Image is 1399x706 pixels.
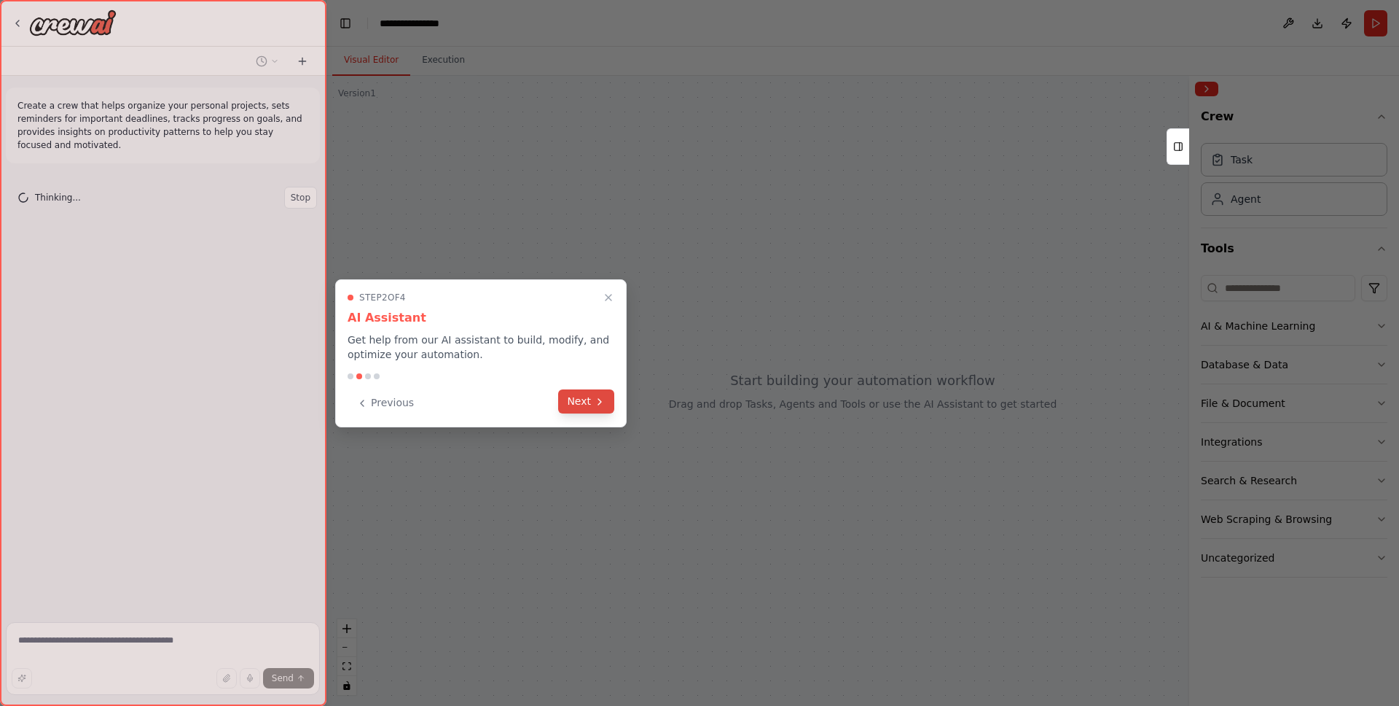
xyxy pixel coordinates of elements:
button: Next [558,389,614,414]
h3: AI Assistant [348,309,614,327]
span: Step 2 of 4 [359,292,406,303]
button: Close walkthrough [600,289,617,306]
button: Previous [348,391,423,415]
p: Get help from our AI assistant to build, modify, and optimize your automation. [348,333,614,362]
button: Hide left sidebar [335,13,356,34]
